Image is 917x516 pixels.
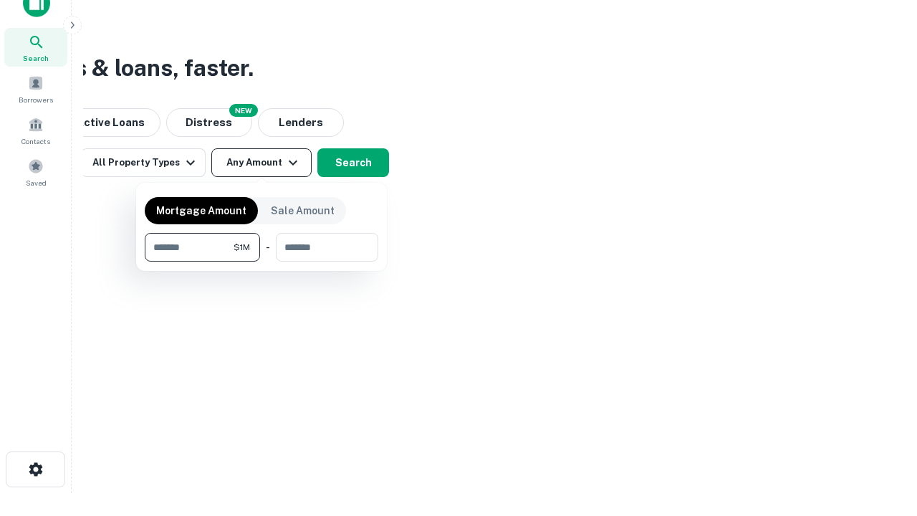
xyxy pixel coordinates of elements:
span: $1M [234,241,250,254]
iframe: Chat Widget [845,401,917,470]
div: - [266,233,270,262]
p: Mortgage Amount [156,203,246,219]
p: Sale Amount [271,203,335,219]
